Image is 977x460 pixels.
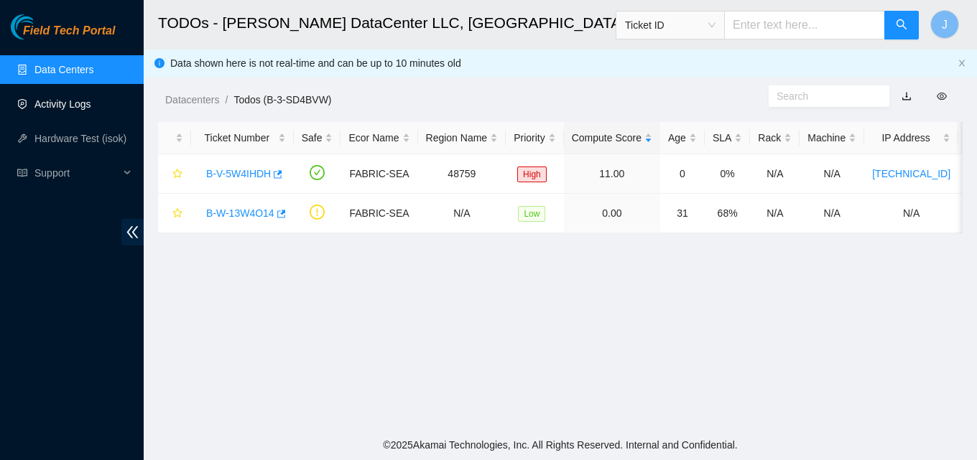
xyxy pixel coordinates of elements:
button: J [930,10,959,39]
a: Activity Logs [34,98,91,110]
input: Search [777,88,870,104]
td: FABRIC-SEA [341,194,417,233]
span: exclamation-circle [310,205,325,220]
td: 68% [705,194,750,233]
button: star [166,162,183,185]
a: Akamai TechnologiesField Tech Portal [11,26,115,44]
span: Low [518,206,545,222]
span: star [172,208,182,220]
footer: © 2025 Akamai Technologies, Inc. All Rights Reserved. Internal and Confidential. [144,430,977,460]
a: Data Centers [34,64,93,75]
td: N/A [750,154,800,194]
a: B-W-13W4O14 [206,207,274,219]
span: check-circle [310,165,325,180]
td: 0% [705,154,750,194]
button: star [166,202,183,225]
span: read [17,168,27,178]
input: Enter text here... [724,11,885,39]
span: Field Tech Portal [23,24,115,38]
span: star [172,169,182,180]
button: search [884,11,919,39]
span: J [942,16,948,34]
td: N/A [750,194,800,233]
button: download [891,85,922,108]
td: 0.00 [564,194,660,233]
button: close [958,59,966,68]
span: Support [34,159,119,187]
a: [TECHNICAL_ID] [872,168,950,179]
a: Hardware Test (isok) [34,133,126,144]
span: Ticket ID [625,14,716,36]
img: Akamai Technologies [11,14,73,39]
span: close [958,59,966,67]
td: N/A [800,194,864,233]
td: N/A [418,194,506,233]
td: 11.00 [564,154,660,194]
td: 0 [660,154,705,194]
a: Datacenters [165,94,219,105]
span: double-left [121,219,144,245]
td: 48759 [418,154,506,194]
span: High [517,166,547,182]
span: search [896,19,907,32]
span: / [225,94,228,105]
td: 31 [660,194,705,233]
span: eye [937,91,947,101]
td: N/A [864,194,958,233]
a: B-V-5W4IHDH [206,168,271,179]
td: FABRIC-SEA [341,154,417,194]
a: download [902,90,912,102]
a: Todos (B-3-SD4BVW) [233,94,331,105]
td: N/A [800,154,864,194]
